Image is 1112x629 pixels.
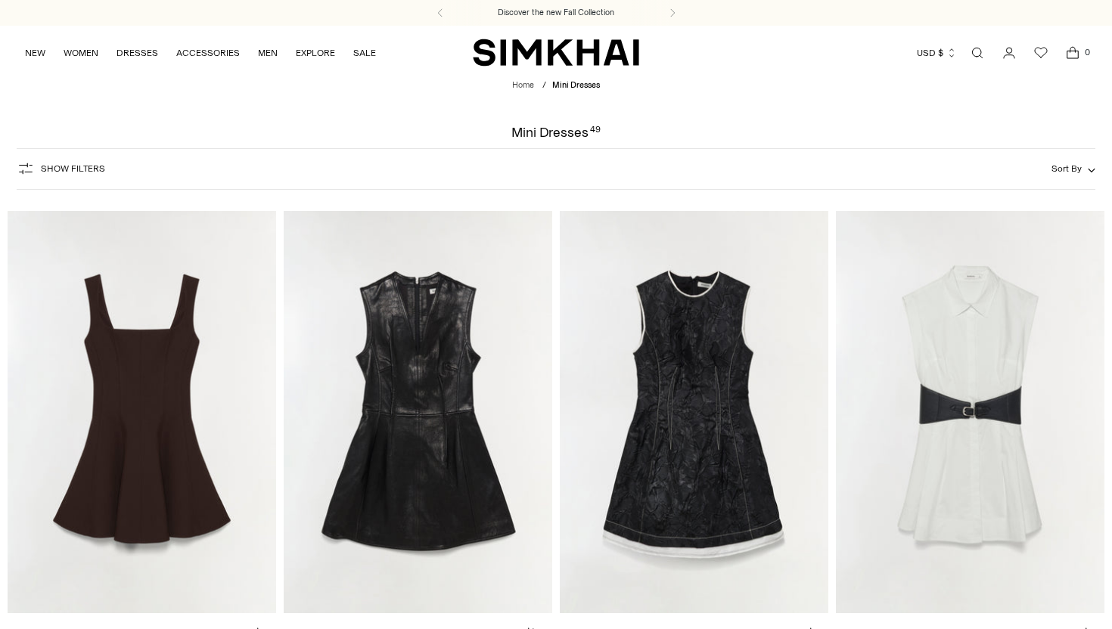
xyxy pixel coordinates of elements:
[258,36,278,70] a: MEN
[498,7,614,19] a: Discover the new Fall Collection
[542,79,546,92] div: /
[917,36,957,70] button: USD $
[512,80,534,90] a: Home
[552,80,600,90] span: Mini Dresses
[64,36,98,70] a: WOMEN
[962,38,992,68] a: Open search modal
[590,125,601,139] div: 49
[17,156,105,181] button: Show Filters
[560,211,828,614] a: Audrina Jacquard Mini Dress
[1080,45,1094,59] span: 0
[8,211,276,614] a: Bronte Mini Dress
[176,36,240,70] a: ACCESSORIES
[512,79,600,92] nav: breadcrumbs
[1051,160,1095,177] button: Sort By
[511,125,600,139] h1: Mini Dresses
[296,36,335,70] a: EXPLORE
[1058,38,1088,68] a: Open cart modal
[25,36,45,70] a: NEW
[836,211,1104,614] a: Adler Belted Cotton Mini Dress
[1026,38,1056,68] a: Wishlist
[473,38,639,67] a: SIMKHAI
[994,38,1024,68] a: Go to the account page
[1051,163,1082,174] span: Sort By
[353,36,376,70] a: SALE
[116,36,158,70] a: DRESSES
[41,163,105,174] span: Show Filters
[284,211,552,614] a: Juliette Leather Mini Dress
